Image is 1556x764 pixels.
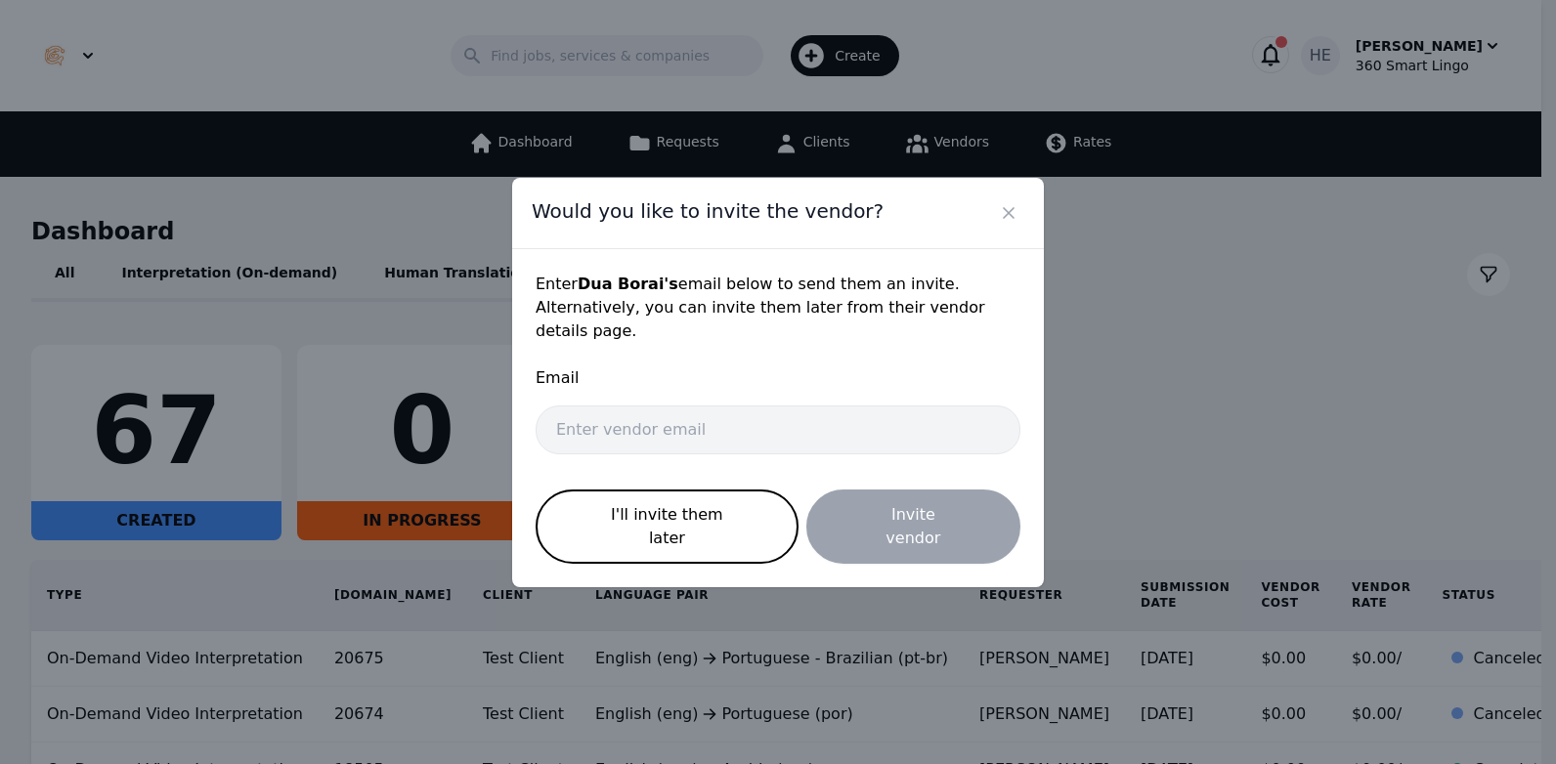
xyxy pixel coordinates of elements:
span: Would you like to invite the vendor? [532,197,884,225]
input: Enter vendor email [536,405,1020,454]
p: Enter email below to send them an invite. Alternatively, you can invite them later from their ven... [536,273,1020,343]
button: I'll invite them later [536,489,799,564]
button: Invite vendor [806,489,1020,564]
span: Email [536,366,1020,390]
button: Close [993,197,1024,229]
strong: Dua Borai 's [578,275,678,293]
